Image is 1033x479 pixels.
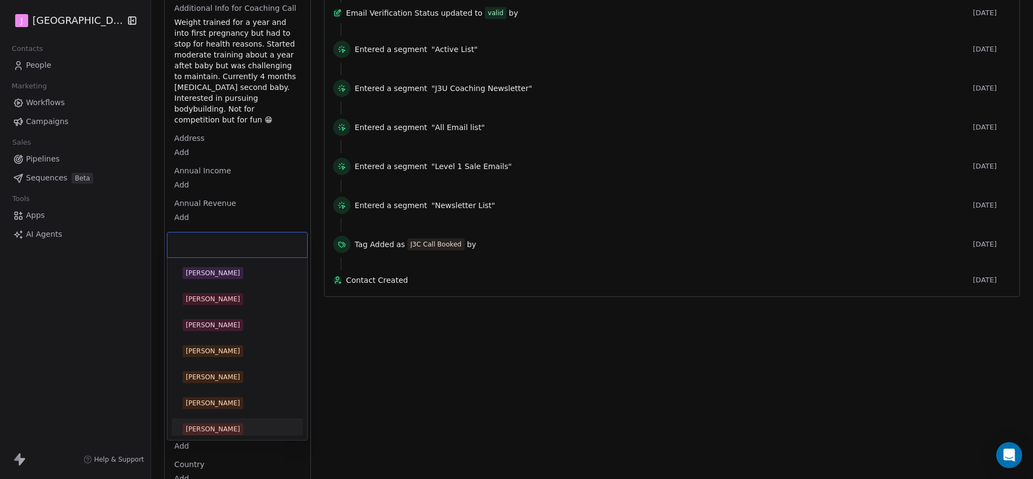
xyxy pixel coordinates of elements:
div: [PERSON_NAME] [186,346,240,356]
div: [PERSON_NAME] [186,372,240,382]
div: Suggestions [172,262,303,440]
div: [PERSON_NAME] [186,268,240,278]
div: [PERSON_NAME] [186,294,240,304]
div: [PERSON_NAME] [186,424,240,434]
div: [PERSON_NAME] [186,320,240,330]
div: [PERSON_NAME] [186,398,240,408]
